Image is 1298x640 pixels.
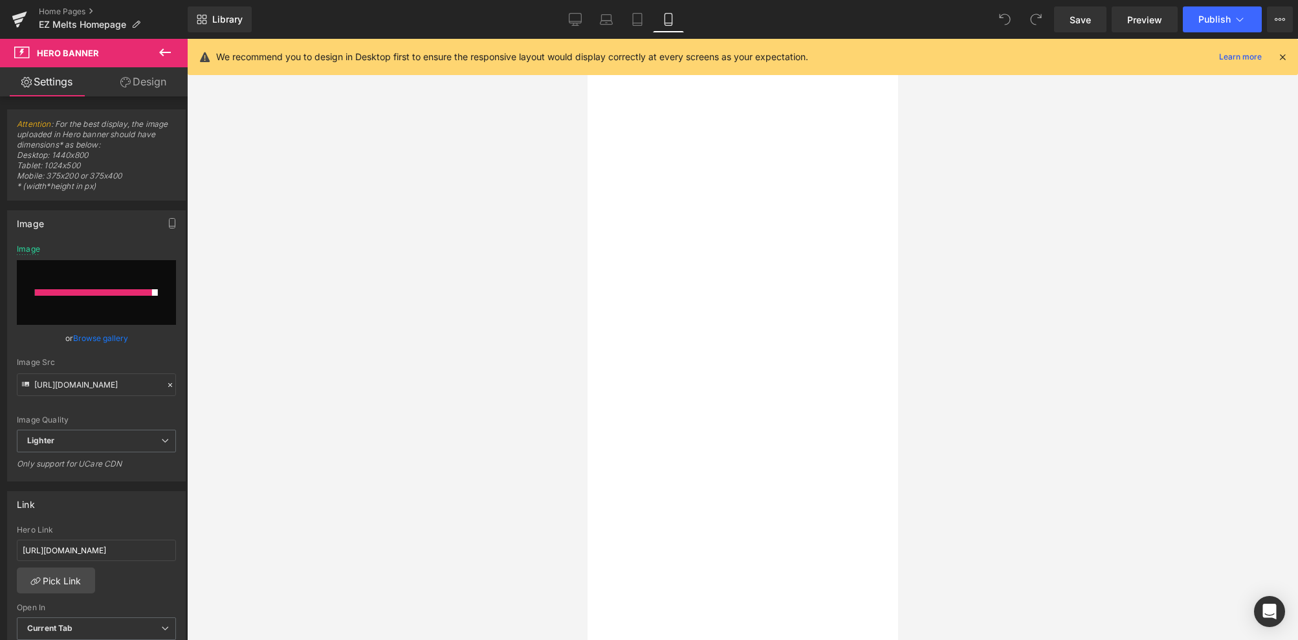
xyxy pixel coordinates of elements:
span: Library [212,14,243,25]
a: New Library [188,6,252,32]
button: More [1267,6,1293,32]
span: Save [1070,13,1091,27]
a: Browse gallery [73,327,128,349]
b: Lighter [27,436,54,445]
a: Preview [1112,6,1178,32]
input: https://your-shop.myshopify.com [17,540,176,561]
input: Link [17,373,176,396]
div: Hero Link [17,525,176,535]
a: Desktop [560,6,591,32]
button: Redo [1023,6,1049,32]
div: Open In [17,603,176,612]
div: Image Quality [17,415,176,425]
a: Laptop [591,6,622,32]
span: Publish [1198,14,1231,25]
a: Pick Link [17,568,95,593]
span: : For the best display, the image uploaded in Hero banner should have dimensions* as below: Deskt... [17,119,176,200]
div: Open Intercom Messenger [1254,596,1285,627]
div: or [17,331,176,345]
span: EZ Melts Homepage [39,19,126,30]
div: Image Src [17,358,176,367]
span: Preview [1127,13,1162,27]
a: Attention [17,119,51,129]
div: Link [17,492,35,510]
div: Image [17,245,40,254]
p: We recommend you to design in Desktop first to ensure the responsive layout would display correct... [216,50,808,64]
button: Publish [1183,6,1262,32]
a: Mobile [653,6,684,32]
div: Image [17,211,44,229]
a: Tablet [622,6,653,32]
b: Current Tab [27,623,73,633]
a: Home Pages [39,6,188,17]
span: Hero Banner [37,48,99,58]
a: Learn more [1214,49,1267,65]
div: Only support for UCare CDN [17,459,176,478]
a: Design [96,67,190,96]
button: Undo [992,6,1018,32]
